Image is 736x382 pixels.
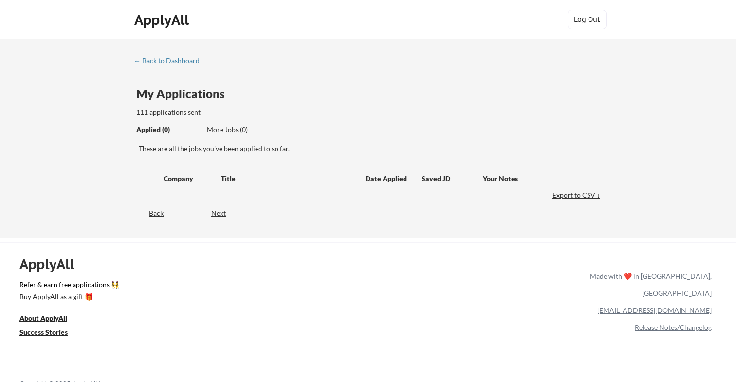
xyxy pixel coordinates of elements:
[136,88,233,100] div: My Applications
[19,291,117,304] a: Buy ApplyAll as a gift 🎁
[19,293,117,300] div: Buy ApplyAll as a gift 🎁
[19,313,81,325] a: About ApplyAll
[164,174,212,183] div: Company
[134,208,164,218] div: Back
[19,327,81,339] a: Success Stories
[134,57,207,67] a: ← Back to Dashboard
[139,144,603,154] div: These are all the jobs you've been applied to so far.
[134,12,192,28] div: ApplyAll
[483,174,594,183] div: Your Notes
[136,125,200,135] div: These are all the jobs you've been applied to so far.
[207,125,278,135] div: These are job applications we think you'd be a good fit for, but couldn't apply you to automatica...
[136,108,325,117] div: 111 applications sent
[366,174,408,183] div: Date Applied
[568,10,607,29] button: Log Out
[19,314,67,322] u: About ApplyAll
[134,57,207,64] div: ← Back to Dashboard
[552,190,603,200] div: Export to CSV ↓
[19,281,386,291] a: Refer & earn free applications 👯‍♀️
[221,174,356,183] div: Title
[19,328,68,336] u: Success Stories
[597,306,712,314] a: [EMAIL_ADDRESS][DOMAIN_NAME]
[211,208,237,218] div: Next
[207,125,278,135] div: More Jobs (0)
[19,256,85,273] div: ApplyAll
[635,323,712,331] a: Release Notes/Changelog
[422,169,483,187] div: Saved JD
[586,268,712,302] div: Made with ❤️ in [GEOGRAPHIC_DATA], [GEOGRAPHIC_DATA]
[136,125,200,135] div: Applied (0)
